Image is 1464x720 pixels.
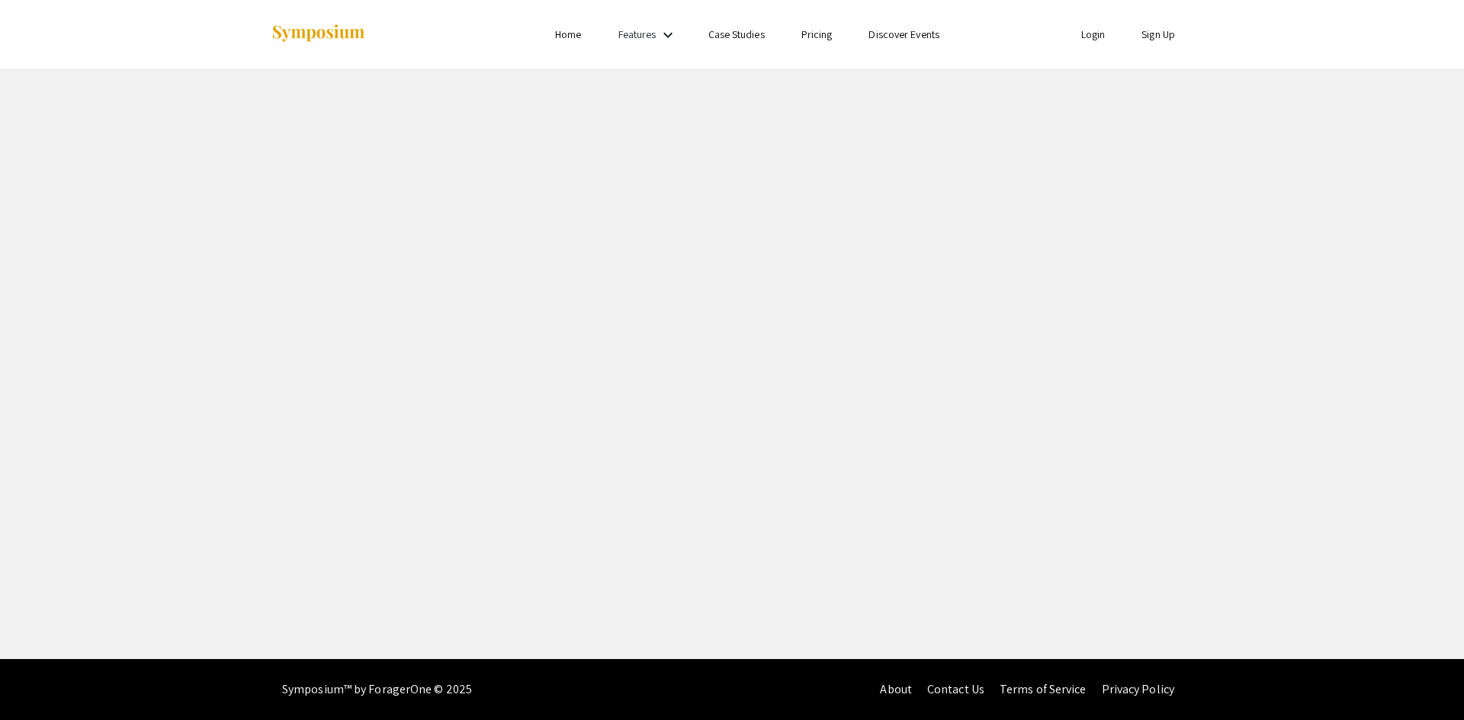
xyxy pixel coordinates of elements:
div: Symposium™ by ForagerOne © 2025 [282,659,472,720]
img: Symposium by ForagerOne [271,24,366,44]
a: Features [618,27,657,41]
a: Discover Events [868,27,939,41]
a: Privacy Policy [1102,681,1174,697]
a: Case Studies [708,27,765,41]
a: Terms of Service [1000,681,1087,697]
a: Pricing [801,27,833,41]
a: Login [1081,27,1106,41]
a: Sign Up [1141,27,1175,41]
mat-icon: Expand Features list [659,26,677,44]
a: Contact Us [927,681,984,697]
a: About [880,681,912,697]
a: Home [555,27,581,41]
